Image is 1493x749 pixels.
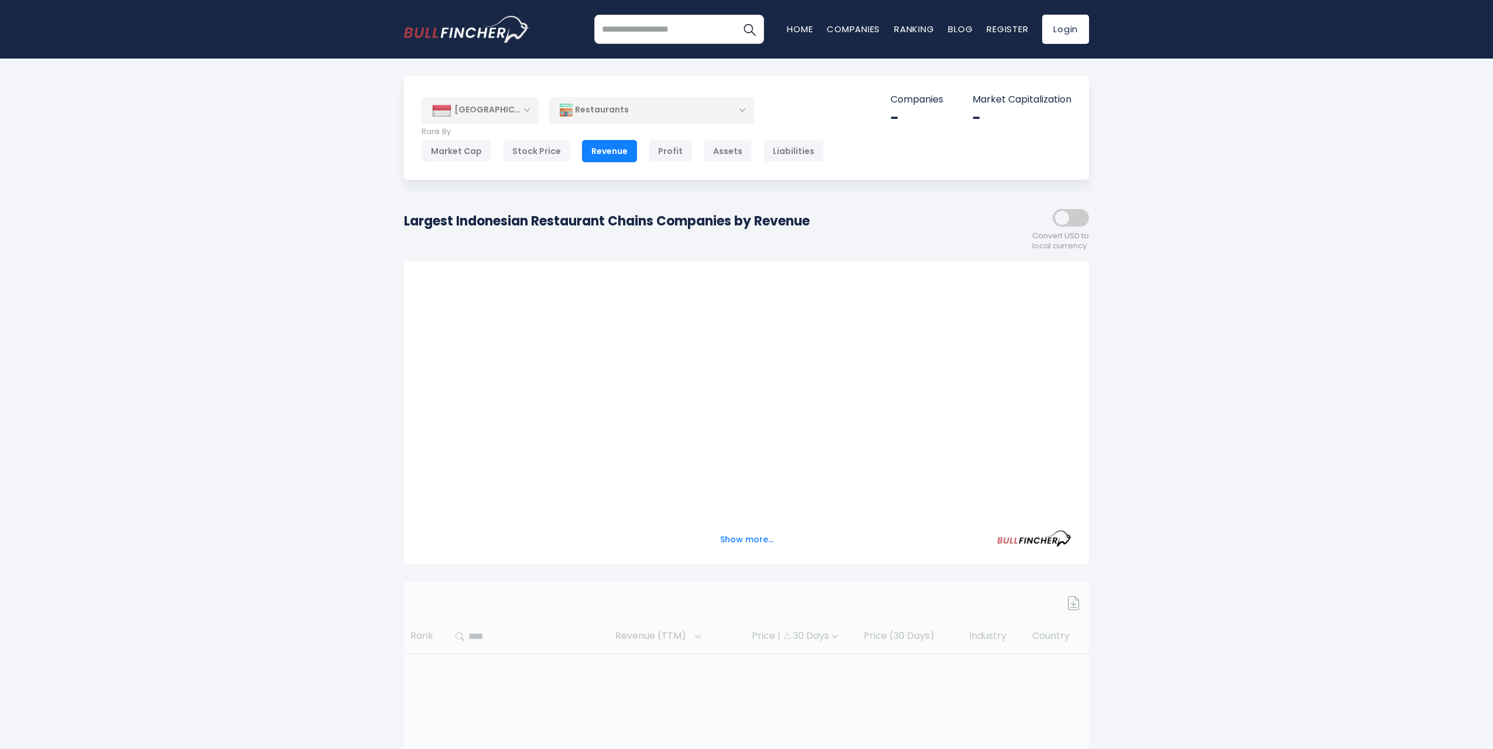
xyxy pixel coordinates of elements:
[891,94,943,106] p: Companies
[891,109,943,127] div: -
[404,211,810,231] h1: Largest Indonesian Restaurant Chains Companies by Revenue
[404,16,530,43] a: Go to homepage
[713,530,780,549] button: Show more...
[422,97,539,123] div: [GEOGRAPHIC_DATA]
[948,23,972,35] a: Blog
[582,140,637,162] div: Revenue
[987,23,1028,35] a: Register
[787,23,813,35] a: Home
[1042,15,1089,44] a: Login
[549,97,754,124] div: Restaurants
[422,127,824,137] p: Rank By
[972,109,1071,127] div: -
[422,140,491,162] div: Market Cap
[763,140,824,162] div: Liabilities
[704,140,752,162] div: Assets
[404,16,530,43] img: bullfincher logo
[827,23,880,35] a: Companies
[503,140,570,162] div: Stock Price
[649,140,692,162] div: Profit
[894,23,934,35] a: Ranking
[972,94,1071,106] p: Market Capitalization
[735,15,764,44] button: Search
[1032,231,1089,251] span: Convert USD to local currency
